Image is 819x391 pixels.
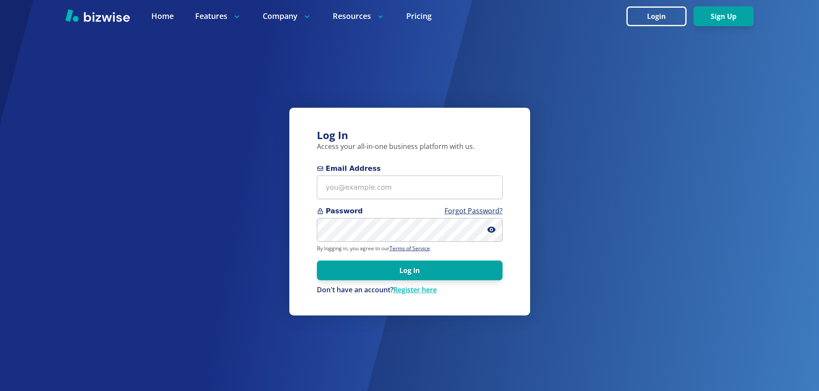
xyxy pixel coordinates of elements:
[390,245,430,252] a: Terms of Service
[393,285,437,294] a: Register here
[445,206,503,215] a: Forgot Password?
[626,12,693,21] a: Login
[317,128,503,142] h3: Log In
[693,6,754,26] button: Sign Up
[317,245,503,252] p: By logging in, you agree to our .
[693,12,754,21] a: Sign Up
[263,11,311,21] p: Company
[317,206,503,216] span: Password
[317,142,503,152] p: Access your all-in-one business platform with us.
[195,11,241,21] p: Features
[317,176,503,199] input: you@example.com
[317,164,503,174] span: Email Address
[317,261,503,280] button: Log In
[151,11,174,21] a: Home
[65,9,130,22] img: Bizwise Logo
[317,285,503,295] div: Don't have an account?Register here
[317,285,503,295] p: Don't have an account?
[406,11,432,21] a: Pricing
[333,11,385,21] p: Resources
[626,6,687,26] button: Login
